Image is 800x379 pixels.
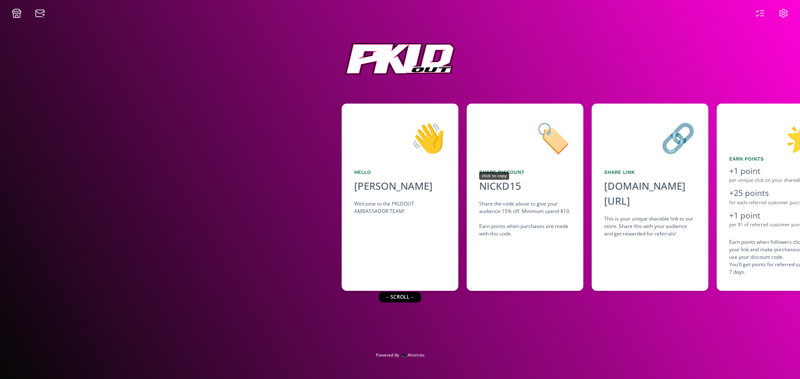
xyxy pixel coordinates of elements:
[345,43,455,74] img: 5z4YxAWyZqa4
[354,178,446,193] div: [PERSON_NAME]
[354,116,446,159] div: 👋
[376,352,399,358] span: Powered By
[604,168,696,176] div: Share Link
[479,172,509,180] div: click to copy
[407,352,425,358] span: Altolinks
[479,178,521,193] div: NICKD15
[604,215,696,238] div: This is your unique sharable link to our store. Share this with your audience and get rewarded fo...
[354,168,446,176] div: Hello
[604,116,696,159] div: 🔗
[479,116,571,159] div: 🏷️
[401,353,405,357] img: favicon-32x32.png
[354,200,446,215] div: Welcome to the PKLDOUT AMBASSADOR TEAM!
[479,168,571,176] div: Share Discount
[604,178,696,208] div: [DOMAIN_NAME][URL]
[479,200,571,238] div: Share the code above to give your audience 15% off. Minimum spend $10. Earn points when purchases...
[379,292,421,302] div: ← scroll →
